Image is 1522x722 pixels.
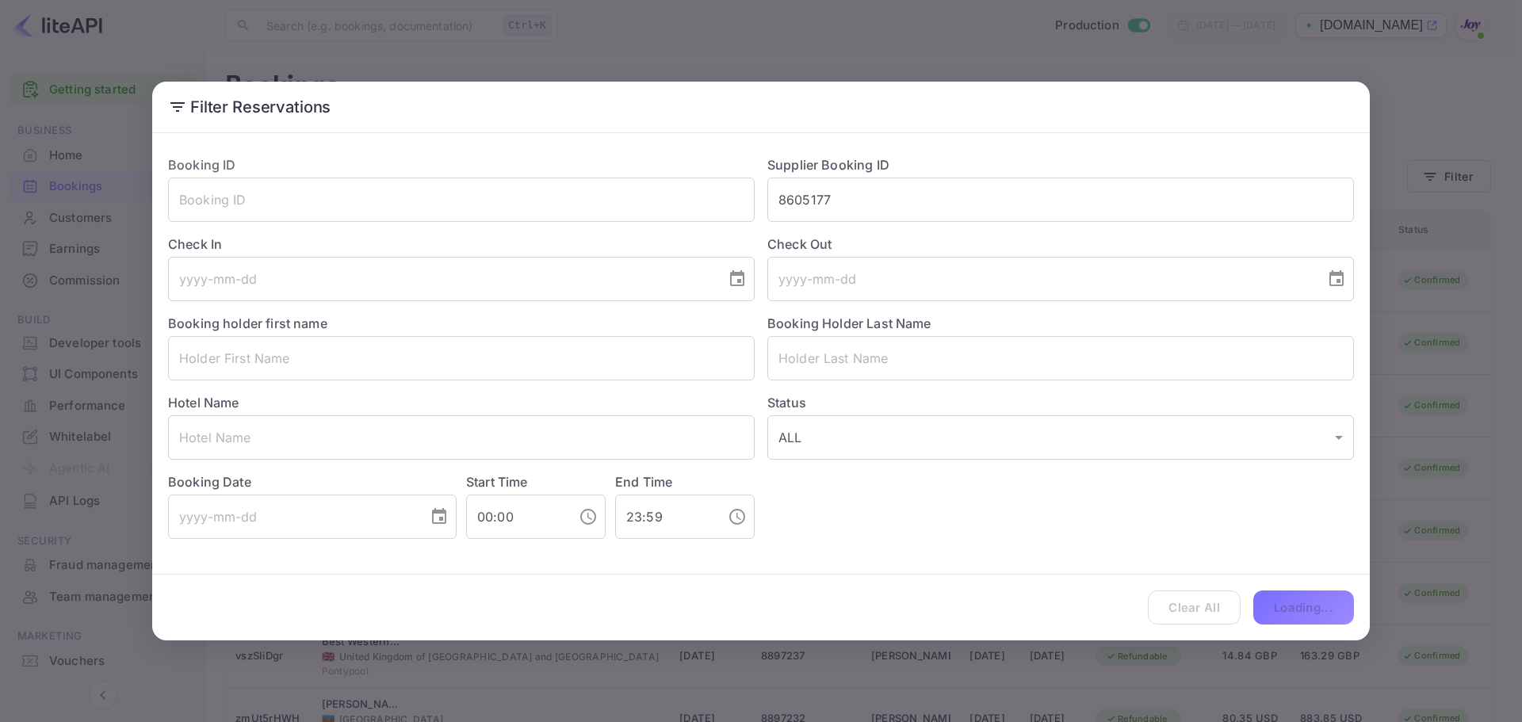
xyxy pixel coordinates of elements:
[152,82,1370,132] h2: Filter Reservations
[168,315,327,331] label: Booking holder first name
[168,178,755,222] input: Booking ID
[168,257,715,301] input: yyyy-mm-dd
[1321,263,1352,295] button: Choose date
[767,393,1354,412] label: Status
[767,235,1354,254] label: Check Out
[168,395,239,411] label: Hotel Name
[168,336,755,380] input: Holder First Name
[168,157,236,173] label: Booking ID
[423,501,455,533] button: Choose date
[721,263,753,295] button: Choose date
[767,315,931,331] label: Booking Holder Last Name
[466,474,528,490] label: Start Time
[721,501,753,533] button: Choose time, selected time is 11:59 PM
[615,474,672,490] label: End Time
[572,501,604,533] button: Choose time, selected time is 12:00 AM
[168,472,457,491] label: Booking Date
[466,495,566,539] input: hh:mm
[168,235,755,254] label: Check In
[767,157,889,173] label: Supplier Booking ID
[767,178,1354,222] input: Supplier Booking ID
[168,495,417,539] input: yyyy-mm-dd
[767,415,1354,460] div: ALL
[615,495,715,539] input: hh:mm
[767,257,1314,301] input: yyyy-mm-dd
[767,336,1354,380] input: Holder Last Name
[168,415,755,460] input: Hotel Name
